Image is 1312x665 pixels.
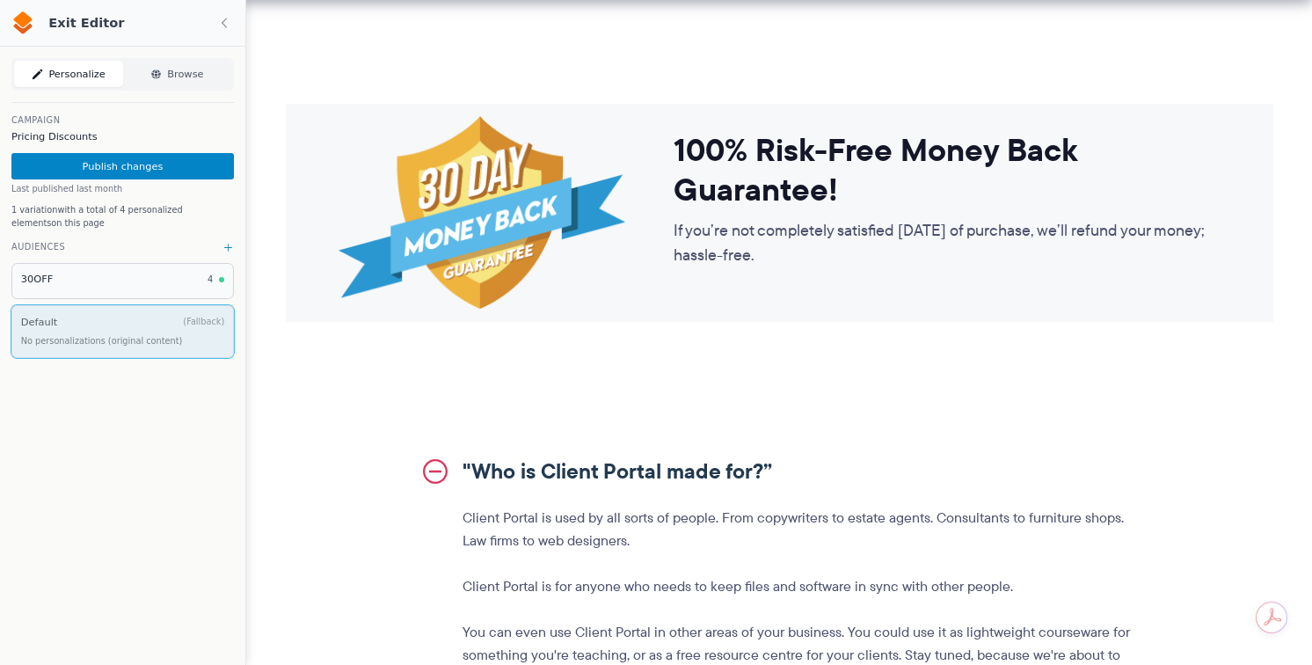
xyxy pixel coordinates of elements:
div: Campaign [11,114,234,128]
span: Exit Editor [40,13,125,33]
div: Pricing Discounts [11,129,234,144]
div: 1 variation on this page [11,204,234,230]
span: with a total of 4 personalized elements [11,205,183,228]
button: Browse [123,61,231,87]
span: 30OFF [21,272,53,287]
button: Publish changes [11,153,234,179]
button: Add New Audience [222,242,234,253]
div: Last published last month [11,183,234,196]
span: Personalize [48,67,105,82]
div: Audiences [11,241,65,254]
div: (Fallback) [183,316,224,329]
button: Personalize [14,61,122,87]
div: No personalizations (original content) [21,335,225,348]
img: RightMessage [11,11,34,34]
span: Browse [167,67,203,82]
span: 4 [208,274,213,287]
div: Has personalizations [219,277,225,283]
div: Default [21,315,58,330]
a: Exit Editor [11,11,124,34]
